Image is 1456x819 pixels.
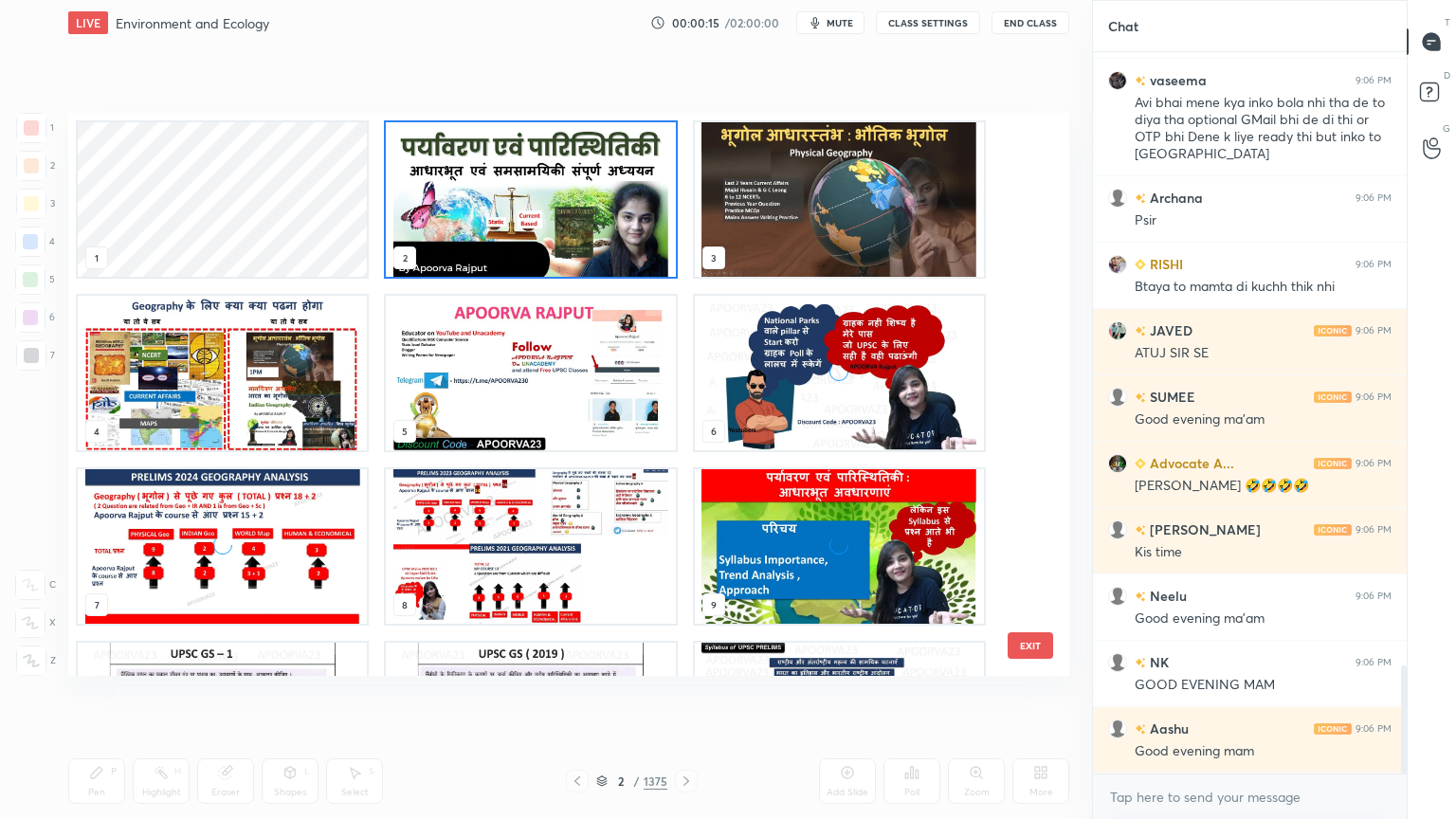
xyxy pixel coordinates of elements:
div: Z [16,646,56,676]
img: iconic-light.a09c19a4.png [1314,723,1352,735]
div: 9:06 PM [1356,391,1392,403]
div: 1375 [644,773,667,790]
img: default.png [1108,189,1127,208]
div: Psir [1135,211,1392,230]
h6: NK [1146,652,1169,672]
img: dafa044f15194ff490dd11781c7c086e.jpg [1108,71,1127,90]
img: no-rating-badge.077c3623.svg [1135,591,1146,602]
h6: Archana [1146,188,1203,208]
img: default.png [1108,520,1127,539]
img: d3becdec0278475f9c14a73be83cb8a6.jpg [1108,321,1127,340]
div: Kis time [1135,543,1392,562]
h6: JAVED [1146,320,1192,340]
span: mute [827,16,853,29]
img: no-rating-badge.077c3623.svg [1135,76,1146,86]
div: / [634,775,640,787]
div: 9:06 PM [1356,524,1392,536]
div: 1 [16,113,54,143]
div: C [15,570,56,600]
div: 3 [16,189,55,219]
div: X [15,608,56,638]
button: EXIT [1008,632,1053,659]
h6: Advocate A... [1146,453,1234,473]
div: grid [68,113,1036,676]
div: 9:06 PM [1356,325,1392,337]
div: grid [1093,52,1407,773]
div: 2 [611,775,630,787]
div: Btaya to mamta di kuchh thik nhi [1135,278,1392,297]
button: CLASS SETTINGS [876,11,980,34]
img: iconic-light.a09c19a4.png [1314,458,1352,469]
img: 7d53beb2b6274784b34418eb7cd6c706.jpg [1108,454,1127,473]
h6: vaseema [1146,70,1207,90]
div: 9:06 PM [1356,723,1392,735]
button: End Class [992,11,1069,34]
div: 9:06 PM [1356,192,1392,204]
h4: Environment and Ecology [116,14,269,32]
div: 9:06 PM [1356,75,1392,86]
img: 175691373954HS3J.pdf [386,122,675,277]
img: no-rating-badge.077c3623.svg [1135,658,1146,668]
img: 175691373954HS3J.pdf [386,296,675,450]
div: Avi bhai mene kya inko bola nhi tha de to diya tha optional GMail bhi de di thi or OTP bhi Dene k... [1135,94,1392,164]
div: Good evening ma'am [1135,410,1392,429]
div: GOOD EVENING MAM [1135,676,1392,695]
p: G [1443,121,1450,136]
h6: Aashu [1146,719,1189,738]
img: 175691373954HS3J.pdf [78,296,367,450]
h6: [PERSON_NAME] [1146,519,1261,539]
div: 7 [16,340,55,371]
div: LIVE [68,11,108,34]
div: 6 [15,302,55,333]
p: Chat [1093,1,1154,51]
img: default.png [1108,587,1127,606]
div: 4 [15,227,55,257]
img: eb2fc0fbd6014a3288944f7e59880267.jpg [1108,255,1127,274]
img: 175691373954HS3J.pdf [695,122,984,277]
img: iconic-light.a09c19a4.png [1314,391,1352,403]
div: 9:06 PM [1356,591,1392,602]
p: D [1444,68,1450,82]
div: 9:06 PM [1356,458,1392,469]
h6: SUMEE [1146,387,1195,407]
div: 9:06 PM [1356,259,1392,270]
img: no-rating-badge.077c3623.svg [1135,724,1146,735]
img: iconic-light.a09c19a4.png [1314,524,1352,536]
img: Learner_Badge_beginner_1_8b307cf2a0.svg [1135,458,1146,469]
button: mute [796,11,864,34]
img: 175691373954HS3J.pdf [386,469,675,624]
h6: Neelu [1146,586,1187,606]
img: Learner_Badge_beginner_1_8b307cf2a0.svg [1135,259,1146,270]
div: Good evening ma'am [1135,610,1392,628]
img: 175691373954HS3J.pdf [78,643,367,797]
div: [PERSON_NAME] 🤣🤣🤣🤣 [1135,477,1392,496]
img: default.png [1108,653,1127,672]
div: 9:06 PM [1356,657,1392,668]
div: 2 [16,151,55,181]
p: T [1445,15,1450,29]
img: default.png [1108,719,1127,738]
img: default.png [1108,388,1127,407]
div: ATUJ SIR SE [1135,344,1392,363]
img: iconic-light.a09c19a4.png [1314,325,1352,337]
h6: RISHI [1146,254,1183,274]
div: Good evening mam [1135,742,1392,761]
img: no-rating-badge.077c3623.svg [1135,193,1146,204]
img: no-rating-badge.077c3623.svg [1135,326,1146,337]
img: no-rating-badge.077c3623.svg [1135,525,1146,536]
div: 5 [15,264,55,295]
img: no-rating-badge.077c3623.svg [1135,392,1146,403]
